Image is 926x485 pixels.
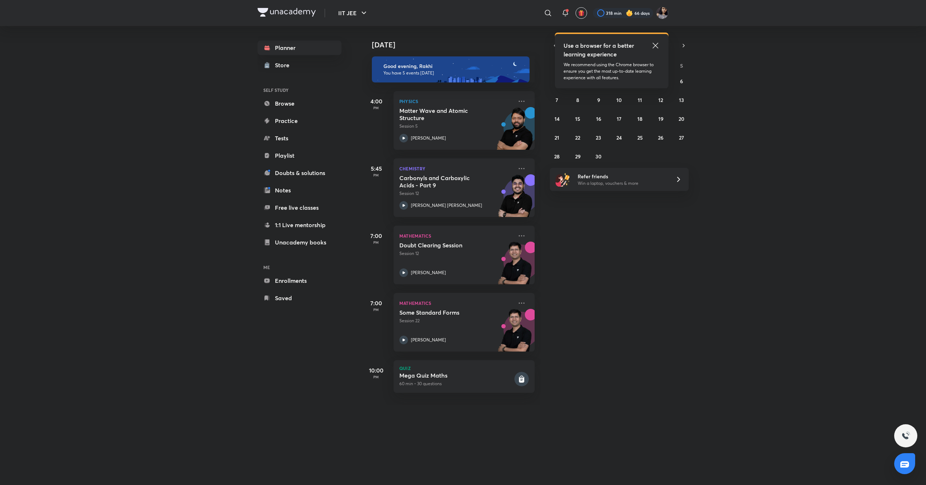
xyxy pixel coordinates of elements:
h6: ME [258,261,341,273]
img: referral [556,172,570,187]
a: Saved [258,291,341,305]
button: September 26, 2025 [655,132,667,143]
img: unacademy [495,174,535,224]
img: avatar [578,10,585,16]
p: Physics [399,97,513,106]
abbr: September 29, 2025 [575,153,581,160]
abbr: Saturday [680,62,683,69]
p: 60 min • 30 questions [399,380,513,387]
p: PM [362,307,391,312]
a: 1:1 Live mentorship [258,218,341,232]
abbr: September 11, 2025 [638,97,642,103]
img: evening [372,56,530,82]
div: Store [275,61,294,69]
p: [PERSON_NAME] [411,337,446,343]
h6: Refer friends [578,173,667,180]
button: September 12, 2025 [655,94,667,106]
abbr: September 13, 2025 [679,97,684,103]
p: Chemistry [399,164,513,173]
abbr: September 22, 2025 [575,134,580,141]
abbr: September 30, 2025 [595,153,602,160]
p: PM [362,173,391,177]
abbr: September 9, 2025 [597,97,600,103]
p: [PERSON_NAME] [PERSON_NAME] [411,202,482,209]
p: PM [362,375,391,379]
button: September 29, 2025 [572,150,583,162]
p: We recommend using the Chrome browser to ensure you get the most up-to-date learning experience w... [564,61,660,81]
h5: Use a browser for a better learning experience [564,41,636,59]
button: September 28, 2025 [551,150,563,162]
h5: Doubt Clearing Session [399,242,489,249]
button: September 6, 2025 [676,75,687,87]
a: Doubts & solutions [258,166,341,180]
button: September 21, 2025 [551,132,563,143]
abbr: September 27, 2025 [679,134,684,141]
abbr: September 16, 2025 [596,115,601,122]
p: Mathematics [399,231,513,240]
img: unacademy [495,107,535,157]
button: September 13, 2025 [676,94,687,106]
p: Quiz [399,366,529,370]
abbr: September 10, 2025 [616,97,622,103]
p: Session 22 [399,318,513,324]
button: September 16, 2025 [593,113,604,124]
abbr: September 24, 2025 [616,134,622,141]
button: September 17, 2025 [613,113,625,124]
img: unacademy [495,242,535,292]
abbr: September 17, 2025 [617,115,621,122]
button: September 15, 2025 [572,113,583,124]
h5: Mega Quiz Maths [399,372,513,379]
button: IIT JEE [334,6,373,20]
a: Free live classes [258,200,341,215]
button: September 10, 2025 [613,94,625,106]
a: Browse [258,96,341,111]
abbr: September 19, 2025 [658,115,663,122]
button: September 11, 2025 [634,94,646,106]
a: Notes [258,183,341,197]
h5: Some Standard Forms [399,309,489,316]
abbr: September 21, 2025 [555,134,559,141]
abbr: September 26, 2025 [658,134,663,141]
button: September 20, 2025 [676,113,687,124]
button: September 9, 2025 [593,94,604,106]
abbr: September 8, 2025 [576,97,579,103]
h5: Carbonyls and Carboxylic Acids - Part 9 [399,174,489,189]
p: PM [362,106,391,110]
button: September 24, 2025 [613,132,625,143]
button: September 8, 2025 [572,94,583,106]
h5: 7:00 [362,299,391,307]
a: Enrollments [258,273,341,288]
p: You have 5 events [DATE] [383,70,523,76]
button: avatar [575,7,587,19]
button: September 19, 2025 [655,113,667,124]
a: Store [258,58,341,72]
abbr: September 6, 2025 [680,78,683,85]
h5: 7:00 [362,231,391,240]
p: Session 5 [399,123,513,129]
img: streak [626,9,633,17]
abbr: September 14, 2025 [555,115,560,122]
a: Tests [258,131,341,145]
abbr: September 18, 2025 [637,115,642,122]
a: Practice [258,114,341,128]
p: [PERSON_NAME] [411,135,446,141]
p: PM [362,240,391,244]
p: Session 12 [399,250,513,257]
a: Playlist [258,148,341,163]
button: September 27, 2025 [676,132,687,143]
abbr: September 28, 2025 [554,153,560,160]
a: Company Logo [258,8,316,18]
a: Unacademy books [258,235,341,250]
button: September 25, 2025 [634,132,646,143]
h6: SELF STUDY [258,84,341,96]
button: September 18, 2025 [634,113,646,124]
h6: Good evening, Rakhi [383,63,523,69]
button: September 23, 2025 [593,132,604,143]
h5: 4:00 [362,97,391,106]
button: September 7, 2025 [551,94,563,106]
abbr: September 12, 2025 [658,97,663,103]
abbr: September 7, 2025 [556,97,558,103]
p: Session 12 [399,190,513,197]
p: Win a laptop, vouchers & more [578,180,667,187]
button: September 14, 2025 [551,113,563,124]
